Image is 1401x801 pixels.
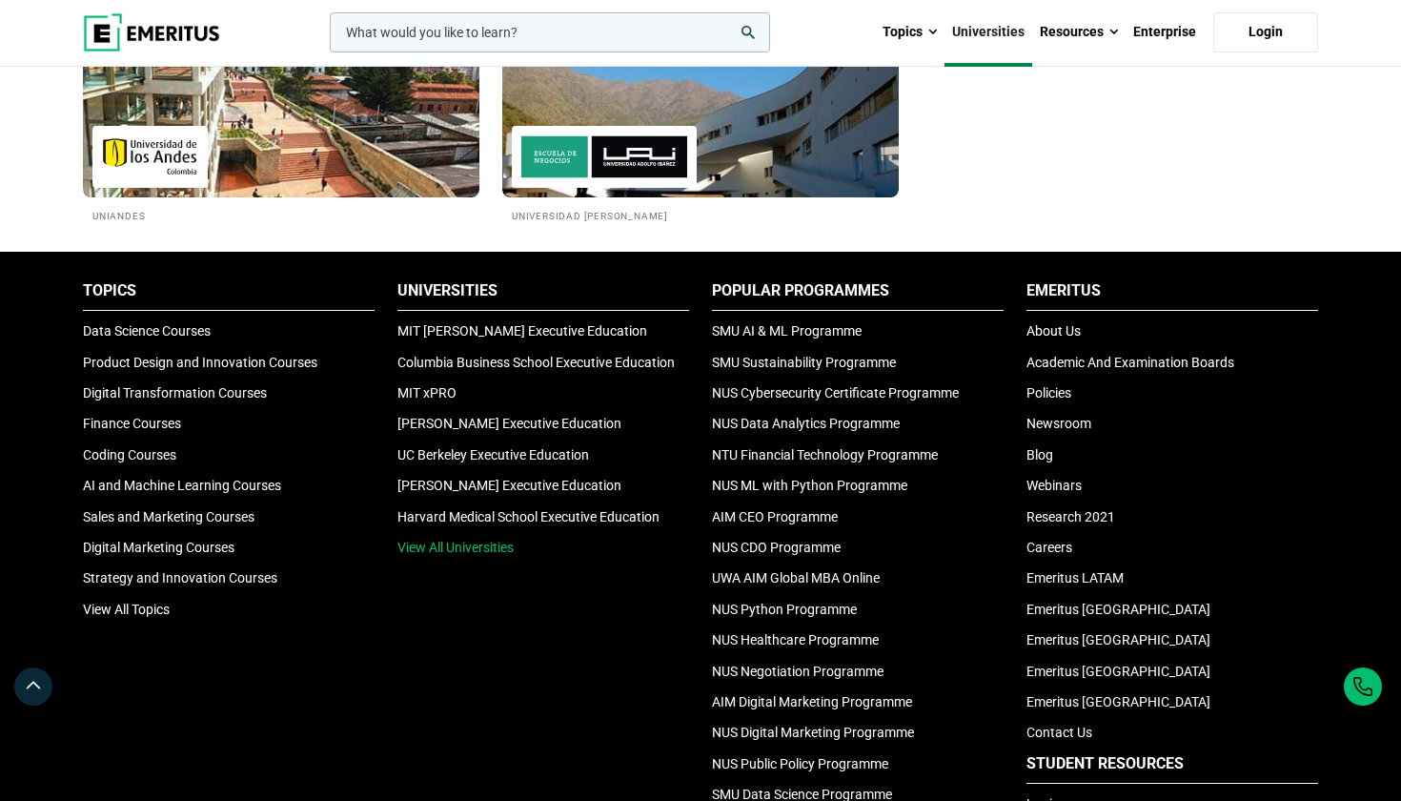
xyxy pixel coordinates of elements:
a: Careers [1026,540,1072,555]
a: Emeritus [GEOGRAPHIC_DATA] [1026,632,1210,647]
a: Digital Marketing Courses [83,540,234,555]
a: NTU Financial Technology Programme [712,447,938,462]
a: Data Science Courses [83,323,211,339]
a: Emeritus LATAM [1026,570,1124,585]
a: MIT [PERSON_NAME] Executive Education [397,323,647,339]
a: Sales and Marketing Courses [83,509,254,524]
a: SMU AI & ML Programme [712,323,862,339]
a: Webinars [1026,478,1082,493]
a: Emeritus [GEOGRAPHIC_DATA] [1026,602,1210,617]
a: AIM CEO Programme [712,509,838,524]
a: Emeritus [GEOGRAPHIC_DATA] [1026,694,1210,709]
img: Uniandes [102,135,198,178]
a: Coding Courses [83,447,176,462]
img: Universities We Work With [502,7,899,197]
a: Product Design and Innovation Courses [83,355,317,370]
img: Universidad Adolfo Ibáñez [521,135,687,178]
a: MIT xPRO [397,385,457,400]
h2: Uniandes [92,207,470,223]
a: [PERSON_NAME] Executive Education [397,478,621,493]
a: Digital Transformation Courses [83,385,267,400]
a: Blog [1026,447,1053,462]
a: Policies [1026,385,1071,400]
a: Research 2021 [1026,509,1115,524]
a: Emeritus [GEOGRAPHIC_DATA] [1026,664,1210,679]
a: SMU Sustainability Programme [712,355,896,370]
a: Login [1213,12,1318,52]
a: About Us [1026,323,1081,339]
a: NUS Cybersecurity Certificate Programme [712,385,959,400]
a: View All Universities [397,540,514,555]
a: NUS Digital Marketing Programme [712,725,914,740]
a: NUS ML with Python Programme [712,478,907,493]
a: AI and Machine Learning Courses [83,478,281,493]
a: Strategy and Innovation Courses [83,570,277,585]
a: NUS Negotiation Programme [712,664,883,679]
a: Universities We Work With Universidad Adolfo Ibáñez Universidad [PERSON_NAME] [502,7,899,223]
a: UWA AIM Global MBA Online [712,570,880,585]
a: AIM Digital Marketing Programme [712,694,912,709]
a: Universities We Work With Uniandes Uniandes [83,7,479,223]
a: Finance Courses [83,416,181,431]
a: Newsroom [1026,416,1091,431]
img: Universities We Work With [83,7,479,197]
a: Columbia Business School Executive Education [397,355,675,370]
h2: Universidad [PERSON_NAME] [512,207,889,223]
a: NUS Healthcare Programme [712,632,879,647]
a: [PERSON_NAME] Executive Education [397,416,621,431]
a: NUS CDO Programme [712,540,841,555]
a: Harvard Medical School Executive Education [397,509,660,524]
a: UC Berkeley Executive Education [397,447,589,462]
a: NUS Public Policy Programme [712,756,888,771]
a: Academic And Examination Boards [1026,355,1234,370]
a: View All Topics [83,602,170,617]
input: woocommerce-product-search-field-0 [330,12,770,52]
a: NUS Data Analytics Programme [712,416,900,431]
a: Contact Us [1026,725,1092,740]
a: NUS Python Programme [712,602,857,617]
